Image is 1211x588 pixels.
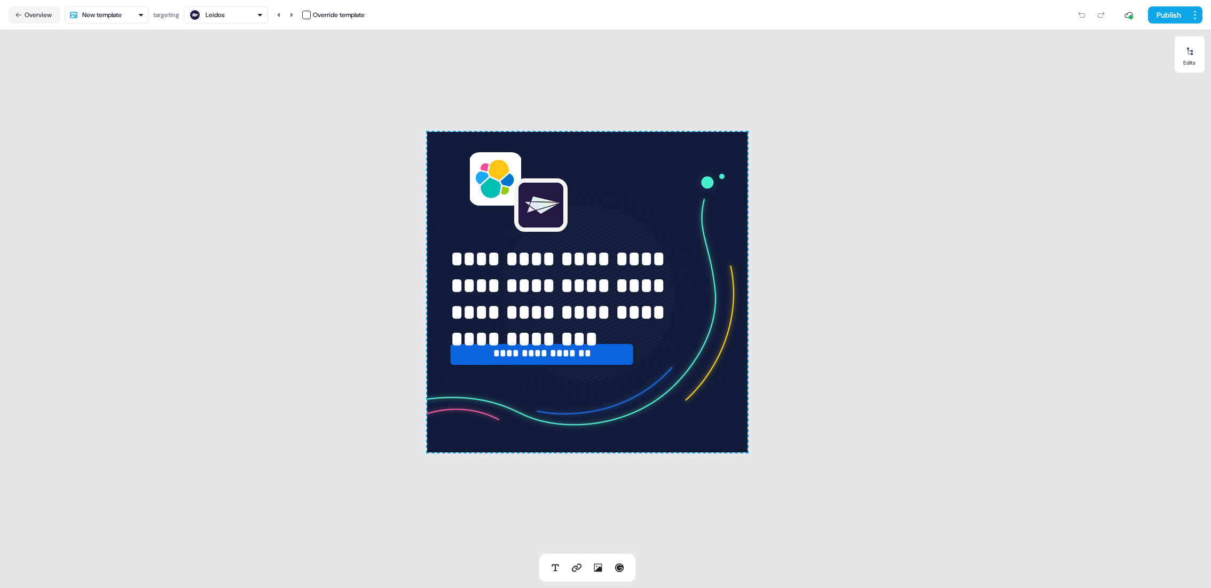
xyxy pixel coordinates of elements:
[1175,43,1205,66] button: Edits
[82,10,122,20] div: New template
[184,6,268,23] button: Leidos
[1148,6,1188,23] button: Publish
[9,6,60,23] button: Overview
[313,10,365,20] div: Override template
[153,10,179,20] div: targeting
[206,10,225,20] div: Leidos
